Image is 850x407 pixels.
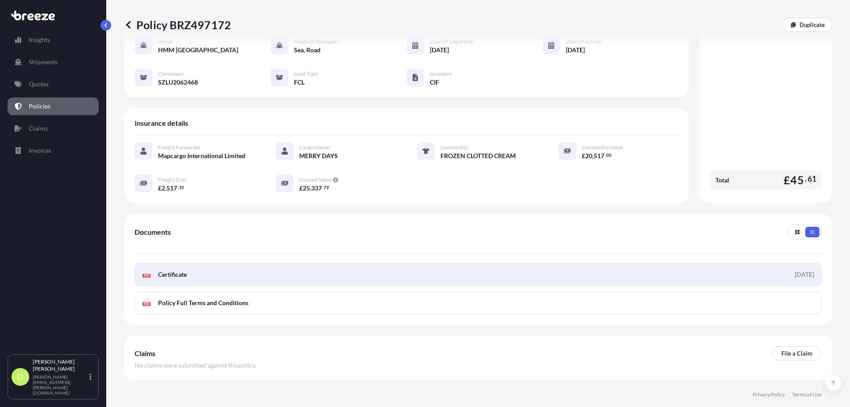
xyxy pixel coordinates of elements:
a: Insights [8,31,99,49]
span: HMM [GEOGRAPHIC_DATA] [158,46,238,54]
span: 61 [807,176,816,182]
text: PDF [144,274,150,277]
a: Quotes [8,75,99,93]
span: . [322,186,323,189]
p: Claims [29,124,48,133]
p: Policy BRZ497172 [124,18,231,32]
p: Insights [29,35,50,44]
p: Duplicate [800,20,825,29]
span: Total [715,176,729,185]
p: [PERSON_NAME] [PERSON_NAME] [33,358,88,372]
a: File a Claim [772,346,822,360]
span: 517 [594,153,604,159]
p: Invoices [29,146,51,155]
span: 25 [303,185,310,191]
span: . [178,186,178,189]
text: PDF [144,302,150,306]
span: D [17,372,23,381]
span: Policy Full Terms and Conditions [158,298,248,307]
span: , [592,153,594,159]
span: 2 [162,185,165,191]
span: Commodity Value [582,144,623,151]
span: Claims [135,349,155,358]
span: FROZEN CLOTTED CREAM [440,151,516,160]
span: Insurance details [135,119,188,128]
span: Freight Cost [158,176,186,183]
a: PDFCertificate[DATE] [135,263,822,286]
span: Insured Value [299,176,331,183]
span: Freight Forwarder [158,144,201,151]
a: PDFPolicy Full Terms and Conditions [135,291,822,314]
span: £ [582,153,585,159]
a: Policies [8,97,99,115]
p: Policies [29,102,50,111]
span: 45 [790,174,804,186]
a: Claims [8,120,99,137]
span: No claims were submitted against this policy . [135,361,256,370]
span: £ [784,174,790,186]
span: Documents [135,228,171,236]
span: Load Type [294,70,317,78]
a: Invoices [8,142,99,159]
span: 35 [179,186,184,189]
span: Incoterm [430,70,452,78]
span: Certificate [158,270,187,279]
span: 79 [324,186,329,189]
span: £ [158,185,162,191]
a: Terms of Use [792,391,822,398]
span: SZLU2062468 [158,78,198,87]
span: Containers [158,70,184,78]
span: FCL [294,78,305,87]
span: 20 [585,153,592,159]
span: [DATE] [566,46,585,54]
span: Commodity [440,144,468,151]
span: 00 [606,154,611,157]
a: Privacy Policy [753,391,785,398]
p: [PERSON_NAME][EMAIL_ADDRESS][PERSON_NAME][DOMAIN_NAME] [33,374,88,395]
span: £ [299,185,303,191]
span: 517 [166,185,177,191]
span: CIF [430,78,439,87]
p: Shipments [29,58,58,66]
span: , [165,185,166,191]
span: 337 [311,185,322,191]
a: Duplicate [783,18,832,32]
a: Shipments [8,53,99,71]
span: , [310,185,311,191]
span: MERRY DAYS [299,151,338,160]
p: Quotes [29,80,49,89]
p: File a Claim [781,349,812,358]
span: Cargo Owner [299,144,331,151]
span: . [805,176,807,182]
span: Mapcargo International Limited [158,151,245,160]
span: [DATE] [430,46,449,54]
span: Sea, Road [294,46,321,54]
div: [DATE] [795,270,814,279]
